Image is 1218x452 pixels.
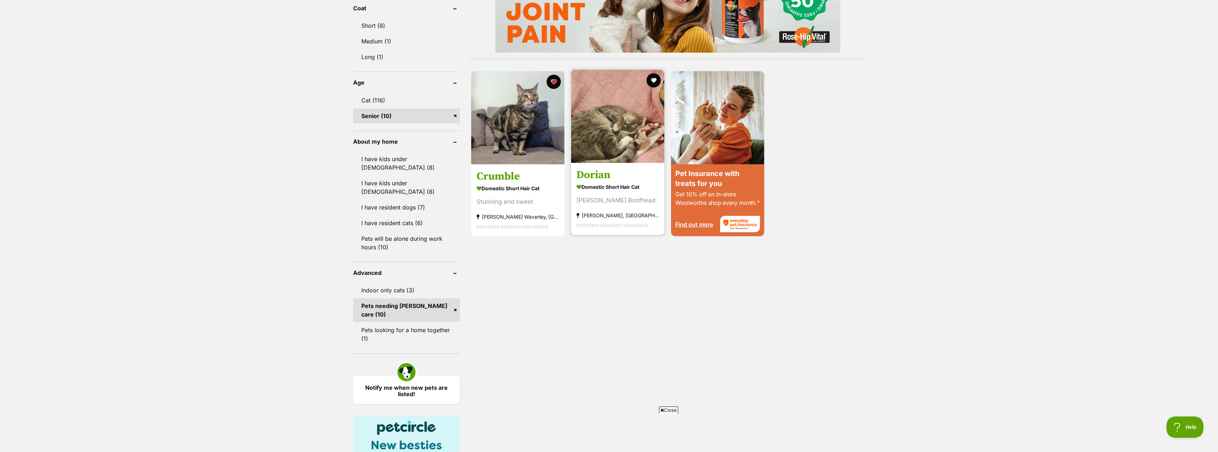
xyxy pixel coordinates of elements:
span: Close [659,406,678,414]
a: Long (1) [353,49,460,64]
a: Cat (116) [353,93,460,108]
a: Pets will be alone during work hours (10) [353,231,460,255]
a: Medium (1) [353,34,460,49]
header: Coat [353,5,460,11]
a: I have resident cats (6) [353,216,460,230]
a: Crumble Domestic Short Hair Cat Stunning and sweet [PERSON_NAME] Waverley, [GEOGRAPHIC_DATA] Inte... [471,164,564,236]
a: Indoor only cats (3) [353,283,460,298]
strong: Domestic Short Hair Cat [576,181,659,192]
img: Crumble - Domestic Short Hair Cat [471,71,564,164]
div: Stunning and sweet [477,197,559,206]
iframe: Help Scout Beacon - Open [1166,416,1204,438]
a: I have resident dogs (7) [353,200,460,215]
div: [PERSON_NAME] Boofhead [576,195,659,205]
a: Dorian Domestic Short Hair Cat [PERSON_NAME] Boofhead [PERSON_NAME], [GEOGRAPHIC_DATA] Interstate... [571,163,664,235]
h3: Dorian [576,168,659,181]
a: I have kids under [DEMOGRAPHIC_DATA] (8) [353,151,460,175]
header: Age [353,79,460,86]
a: Short (8) [353,18,460,33]
button: favourite [647,73,661,87]
a: Senior (10) [353,108,460,123]
span: Interstate adoption unavailable [477,223,549,229]
img: Dorian - Domestic Short Hair Cat [571,70,664,163]
header: Advanced [353,270,460,276]
a: Pets looking for a home together (1) [353,323,460,346]
button: favourite [547,75,561,89]
span: Interstate adoption unavailable [576,222,649,228]
header: About my home [353,138,460,145]
a: I have kids under [DEMOGRAPHIC_DATA] (8) [353,176,460,199]
a: Pets needing [PERSON_NAME] care (10) [353,298,460,322]
iframe: Advertisement [437,416,782,448]
h3: Crumble [477,169,559,183]
strong: [PERSON_NAME] Waverley, [GEOGRAPHIC_DATA] [477,212,559,221]
a: Notify me when new pets are listed! [353,376,460,404]
strong: [PERSON_NAME], [GEOGRAPHIC_DATA] [576,210,659,220]
strong: Domestic Short Hair Cat [477,183,559,193]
